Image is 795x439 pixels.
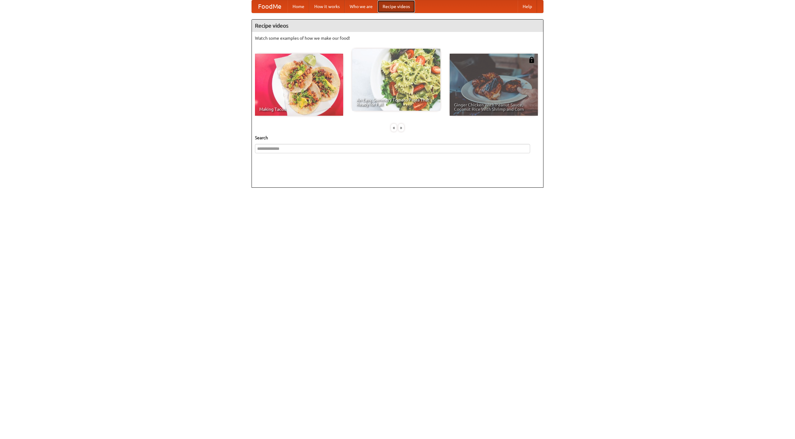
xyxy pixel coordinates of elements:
a: Recipe videos [378,0,415,13]
h5: Search [255,135,540,141]
a: How it works [309,0,345,13]
a: Making Tacos [255,54,343,116]
div: » [398,124,404,132]
a: FoodMe [252,0,288,13]
a: Help [518,0,537,13]
a: An Easy, Summery Tomato Pasta That's Ready for Fall [352,49,440,111]
h4: Recipe videos [252,20,543,32]
span: An Easy, Summery Tomato Pasta That's Ready for Fall [357,98,436,106]
img: 483408.png [529,57,535,63]
p: Watch some examples of how we make our food! [255,35,540,41]
span: Making Tacos [259,107,339,111]
a: Home [288,0,309,13]
div: « [391,124,397,132]
a: Who we are [345,0,378,13]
